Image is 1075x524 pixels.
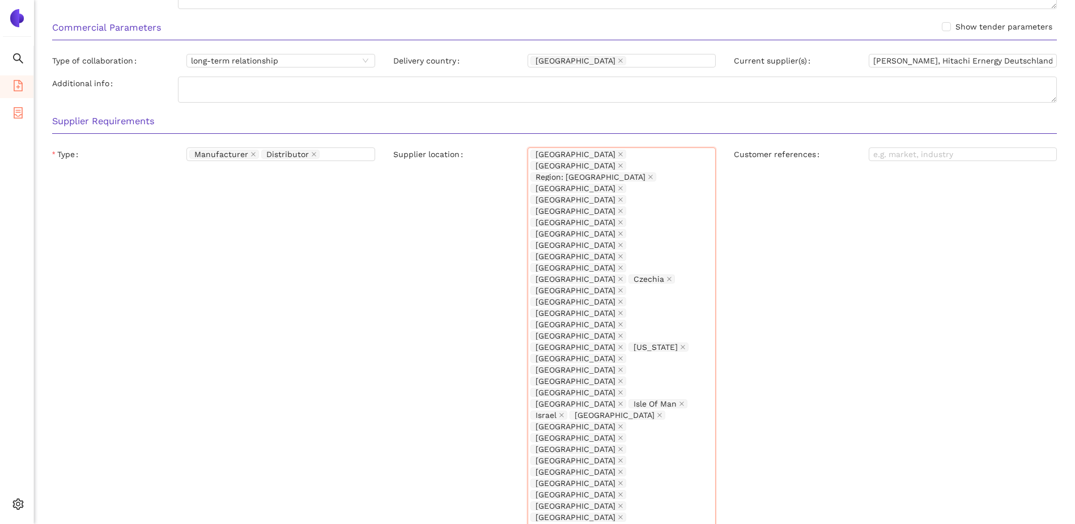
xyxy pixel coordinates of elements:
[530,490,626,499] span: Liechtenstein
[12,495,24,517] span: setting
[530,320,626,329] span: Finland
[530,309,626,318] span: Estonia
[536,354,615,362] span: [GEOGRAPHIC_DATA]
[628,274,675,284] span: Czechia
[530,445,626,454] span: South Korea
[530,161,626,170] span: Algeria
[266,150,309,158] span: Distributor
[530,377,626,386] span: Hong Kong
[194,150,248,158] span: Manufacturer
[680,344,686,351] span: close
[951,20,1057,33] span: Show tender parameters
[618,401,623,408] span: close
[618,185,623,192] span: close
[530,286,626,295] span: Denmark
[536,366,615,374] span: [GEOGRAPHIC_DATA]
[536,434,615,442] span: [GEOGRAPHIC_DATA]
[618,458,623,464] span: close
[575,411,655,419] span: [GEOGRAPHIC_DATA]
[536,320,615,328] span: [GEOGRAPHIC_DATA]
[618,197,623,204] span: close
[666,276,672,283] span: close
[536,479,615,487] span: [GEOGRAPHIC_DATA]
[618,492,623,498] span: close
[393,147,468,161] label: Supplier location
[536,377,615,385] span: [GEOGRAPHIC_DATA]
[393,54,464,67] label: Delivery country
[530,422,626,431] span: Jamaica
[530,365,626,374] span: Hungary
[536,400,615,408] span: [GEOGRAPHIC_DATA]
[618,446,623,453] span: close
[52,114,1057,129] h3: Supplier Requirements
[536,309,615,317] span: [GEOGRAPHIC_DATA]
[618,424,623,430] span: close
[734,54,815,67] label: Current supplier(s)
[530,354,626,363] span: Greece
[536,491,615,498] span: [GEOGRAPHIC_DATA]
[536,468,615,476] span: [GEOGRAPHIC_DATA]
[250,151,256,158] span: close
[8,9,26,27] img: Logo
[530,218,626,227] span: Azerbaijan
[618,390,623,396] span: close
[634,275,664,283] span: Czechia
[628,399,687,408] span: Isle Of Man
[618,231,623,238] span: close
[530,343,626,352] span: Germany
[618,151,623,158] span: close
[12,49,24,71] span: search
[618,219,623,226] span: close
[559,412,564,419] span: close
[52,77,117,90] label: Additional info
[530,433,626,442] span: Japan
[530,274,626,284] span: Croatia
[618,163,623,170] span: close
[618,58,623,65] span: close
[536,184,615,192] span: [GEOGRAPHIC_DATA]
[536,230,615,238] span: [GEOGRAPHIC_DATA]
[530,297,626,306] span: Egypt
[536,173,645,181] span: Region: [GEOGRAPHIC_DATA]
[191,54,370,67] span: long-term relationship
[530,399,626,408] span: Ireland
[530,206,626,215] span: Australia
[618,480,623,487] span: close
[634,400,677,408] span: Isle Of Man
[536,218,615,226] span: [GEOGRAPHIC_DATA]
[536,298,615,306] span: [GEOGRAPHIC_DATA]
[536,275,615,283] span: [GEOGRAPHIC_DATA]
[618,333,623,340] span: close
[618,265,623,272] span: close
[618,242,623,249] span: close
[530,501,626,510] span: Macedonia
[530,56,626,65] span: Germany
[679,401,685,408] span: close
[530,229,626,238] span: Belgium
[618,356,623,362] span: close
[628,343,689,352] span: Georgia
[618,514,623,521] span: close
[536,422,615,430] span: [GEOGRAPHIC_DATA]
[536,241,615,249] span: [GEOGRAPHIC_DATA]
[570,411,665,420] span: Italy
[634,343,678,351] span: [US_STATE]
[12,76,24,99] span: file-add
[618,503,623,510] span: close
[618,367,623,374] span: close
[618,322,623,328] span: close
[648,174,653,181] span: close
[530,195,626,204] span: Austria
[618,276,623,283] span: close
[530,263,626,272] span: Canada
[618,208,623,215] span: close
[618,310,623,317] span: close
[261,150,320,159] span: Distributor
[618,288,623,294] span: close
[536,445,615,453] span: [GEOGRAPHIC_DATA]
[52,147,83,161] label: Type
[869,54,1057,67] input: Current supplier(s)
[618,435,623,442] span: close
[530,513,626,522] span: Montenegro
[618,344,623,351] span: close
